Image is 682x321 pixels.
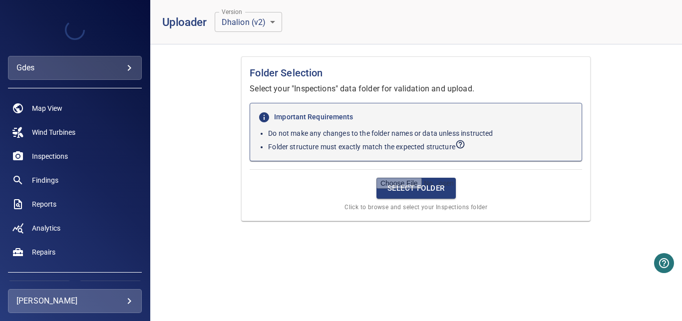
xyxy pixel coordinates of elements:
[32,247,55,257] span: Repairs
[8,216,142,240] a: analytics noActive
[250,65,582,81] h1: Folder Selection
[32,127,75,137] span: Wind Turbines
[32,223,60,233] span: Analytics
[8,168,142,192] a: findings noActive
[8,144,142,168] a: inspections noActive
[8,96,142,120] a: map noActive
[32,103,62,113] span: Map View
[344,203,487,213] span: Click to browse and select your Inspections folder
[8,192,142,216] a: reports noActive
[8,240,142,264] a: repairs noActive
[162,15,207,28] h1: Uploader
[32,151,68,161] span: Inspections
[32,175,58,185] span: Findings
[32,199,56,209] span: Reports
[8,120,142,144] a: windturbines noActive
[250,83,582,95] p: Select your "Inspections" data folder for validation and upload.
[258,111,574,123] h6: Important Requirements
[16,60,133,76] div: gdes
[8,56,142,80] div: gdes
[268,128,574,138] p: Do not make any changes to the folder names or data unless instructed
[215,12,282,32] div: Dhalion (v2)
[16,293,133,309] div: [PERSON_NAME]
[268,143,465,151] span: View expected folder structure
